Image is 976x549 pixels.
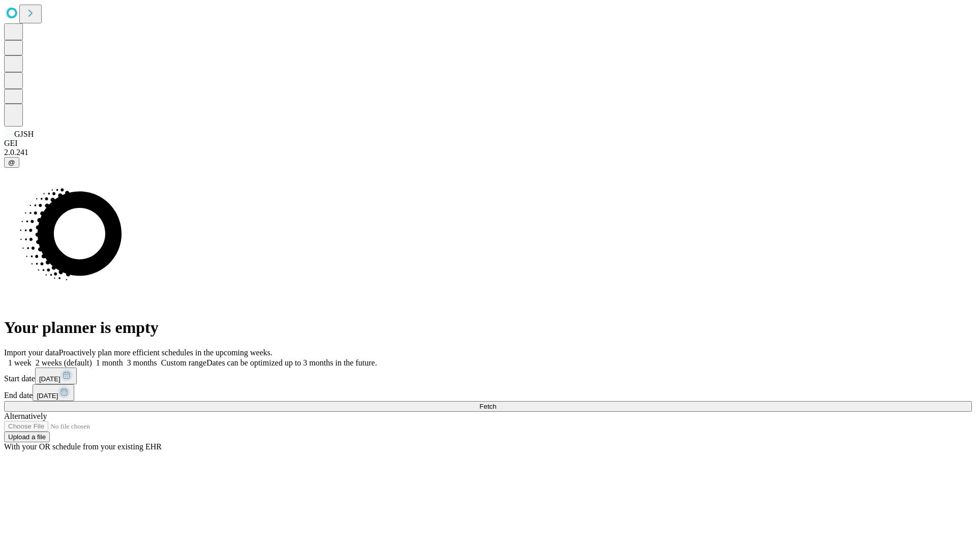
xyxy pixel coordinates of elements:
span: Custom range [161,358,206,367]
div: Start date [4,368,972,384]
div: GEI [4,139,972,148]
button: Upload a file [4,432,50,442]
div: 2.0.241 [4,148,972,157]
span: Fetch [479,403,496,410]
span: 3 months [127,358,157,367]
span: @ [8,159,15,166]
button: @ [4,157,19,168]
span: Dates can be optimized up to 3 months in the future. [206,358,377,367]
span: 1 month [96,358,123,367]
span: Proactively plan more efficient schedules in the upcoming weeks. [59,348,272,357]
span: 2 weeks (default) [36,358,92,367]
h1: Your planner is empty [4,318,972,337]
span: With your OR schedule from your existing EHR [4,442,162,451]
button: [DATE] [35,368,77,384]
span: 1 week [8,358,32,367]
button: [DATE] [33,384,74,401]
span: [DATE] [39,375,60,383]
span: [DATE] [37,392,58,400]
span: Import your data [4,348,59,357]
div: End date [4,384,972,401]
span: GJSH [14,130,34,138]
span: Alternatively [4,412,47,420]
button: Fetch [4,401,972,412]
